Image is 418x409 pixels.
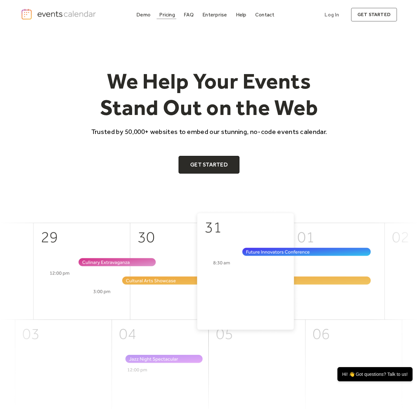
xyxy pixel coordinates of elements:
[85,68,333,120] h1: We Help Your Events Stand Out on the Web
[181,10,196,19] a: FAQ
[200,10,229,19] a: Enterprise
[351,8,397,22] a: get started
[233,10,249,19] a: Help
[159,13,175,16] div: Pricing
[202,13,227,16] div: Enterprise
[184,13,194,16] div: FAQ
[318,8,345,22] a: Log In
[85,127,333,136] p: Trusted by 50,000+ websites to embed our stunning, no-code events calendar.
[236,13,247,16] div: Help
[179,156,239,174] a: Get Started
[136,13,151,16] div: Demo
[253,10,277,19] a: Contact
[134,10,153,19] a: Demo
[255,13,275,16] div: Contact
[157,10,178,19] a: Pricing
[21,8,98,20] a: home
